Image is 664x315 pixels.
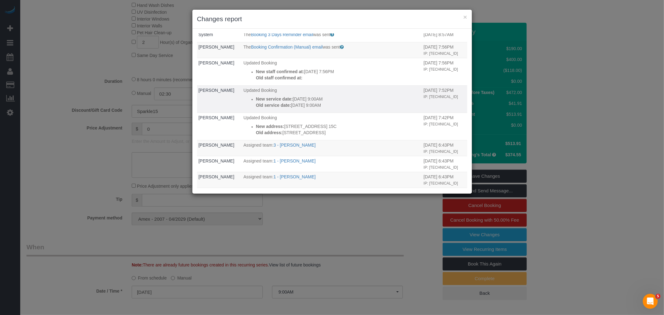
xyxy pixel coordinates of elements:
[197,30,242,42] td: Who
[422,42,467,58] td: When
[323,45,340,49] span: was sent
[256,129,421,136] p: [STREET_ADDRESS]
[199,143,234,148] a: [PERSON_NAME]
[197,188,242,228] td: Who
[424,165,458,170] small: IP: [TECHNICAL_ID]
[422,140,467,156] td: When
[256,68,421,75] p: [DATE] 7:56PM
[422,156,467,172] td: When
[256,124,284,129] strong: New address:
[424,51,458,56] small: IP: [TECHNICAL_ID]
[256,96,293,101] strong: New service date:
[243,143,274,148] span: Assigned team:
[422,30,467,42] td: When
[243,115,277,120] span: Updated Booking
[256,75,302,80] strong: Old staff confirmed at:
[243,60,277,65] span: Updated Booking
[197,140,242,156] td: Who
[243,158,274,163] span: Assigned team:
[197,42,242,58] td: Who
[242,42,422,58] td: What
[199,32,213,37] a: System
[274,174,316,179] a: 1 - [PERSON_NAME]
[243,174,274,179] span: Assigned team:
[656,294,661,299] span: 5
[256,96,421,102] p: [DATE] 9:00AM
[256,69,304,74] strong: New staff confirmed at:
[242,140,422,156] td: What
[197,172,242,188] td: Who
[199,88,234,93] a: [PERSON_NAME]
[274,143,316,148] a: 3 - [PERSON_NAME]
[197,113,242,140] td: Who
[422,172,467,188] td: When
[243,45,251,49] span: The
[422,85,467,113] td: When
[199,60,234,65] a: [PERSON_NAME]
[424,181,458,186] small: IP: [TECHNICAL_ID]
[242,30,422,42] td: What
[242,85,422,113] td: What
[199,45,234,49] a: [PERSON_NAME]
[256,123,421,129] p: [STREET_ADDRESS] 15C
[197,156,242,172] td: Who
[256,130,283,135] strong: Old address:
[242,113,422,140] td: What
[422,188,467,228] td: When
[197,14,467,24] h3: Changes report
[313,32,330,37] span: was sent
[424,95,458,99] small: IP: [TECHNICAL_ID]
[422,58,467,85] td: When
[197,85,242,113] td: Who
[251,32,313,37] a: Booking 3 Days Reminder email
[251,45,323,49] a: Booking Confirmation (Manual) email
[256,103,291,108] strong: Old service date:
[424,149,458,154] small: IP: [TECHNICAL_ID]
[199,174,234,179] a: [PERSON_NAME]
[242,188,422,228] td: What
[242,172,422,188] td: What
[199,158,234,163] a: [PERSON_NAME]
[424,67,458,72] small: IP: [TECHNICAL_ID]
[256,102,421,108] p: [DATE] 9:00AM
[424,122,458,126] small: IP: [TECHNICAL_ID]
[643,294,658,309] iframe: Intercom live chat
[197,58,242,85] td: Who
[274,158,316,163] a: 1 - [PERSON_NAME]
[243,88,277,93] span: Updated Booking
[199,115,234,120] a: [PERSON_NAME]
[192,10,472,194] sui-modal: Changes report
[422,113,467,140] td: When
[463,14,467,20] button: ×
[242,156,422,172] td: What
[243,32,251,37] span: The
[242,58,422,85] td: What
